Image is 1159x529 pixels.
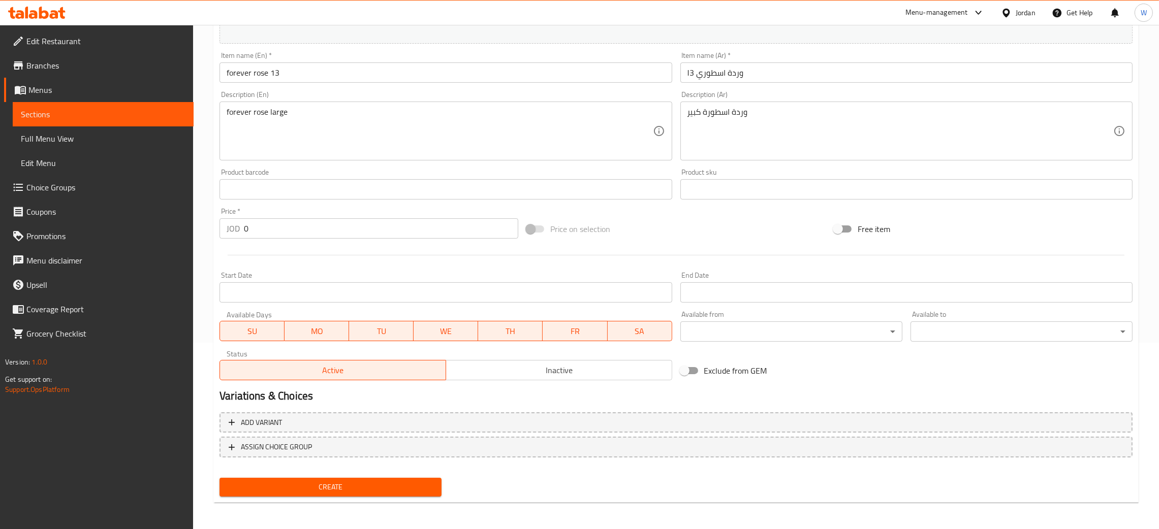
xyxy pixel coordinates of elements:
[241,416,282,429] span: Add variant
[26,206,185,218] span: Coupons
[244,218,518,239] input: Please enter price
[414,321,478,341] button: WE
[4,248,194,273] a: Menu disclaimer
[687,107,1113,155] textarea: وردة اسطورة كبير
[13,102,194,126] a: Sections
[5,373,52,386] span: Get support on:
[28,84,185,96] span: Menus
[285,321,349,341] button: MO
[4,29,194,53] a: Edit Restaurant
[220,388,1133,404] h2: Variations & Choices
[353,324,410,339] span: TU
[680,62,1133,83] input: Enter name Ar
[550,223,610,235] span: Price on selection
[26,181,185,193] span: Choice Groups
[220,478,442,497] button: Create
[21,108,185,120] span: Sections
[1016,7,1036,18] div: Jordan
[482,324,539,339] span: TH
[450,363,668,378] span: Inactive
[26,230,185,242] span: Promotions
[4,224,194,248] a: Promotions
[220,321,285,341] button: SU
[13,126,194,151] a: Full Menu View
[4,200,194,224] a: Coupons
[21,133,185,145] span: Full Menu View
[608,321,672,341] button: SA
[446,360,672,380] button: Inactive
[220,437,1133,457] button: ASSIGN CHOICE GROUP
[220,360,446,380] button: Active
[478,321,543,341] button: TH
[32,355,47,369] span: 1.0.0
[5,355,30,369] span: Version:
[547,324,603,339] span: FR
[228,481,433,493] span: Create
[4,297,194,321] a: Coverage Report
[4,53,194,78] a: Branches
[680,321,902,342] div: ​
[289,324,345,339] span: MO
[26,254,185,267] span: Menu disclaimer
[26,59,185,72] span: Branches
[220,179,672,200] input: Please enter product barcode
[26,35,185,47] span: Edit Restaurant
[1141,7,1147,18] span: W
[704,365,767,377] span: Exclude from GEM
[680,179,1133,200] input: Please enter product sku
[220,62,672,83] input: Enter name En
[227,107,652,155] textarea: forever rose large
[4,175,194,200] a: Choice Groups
[26,327,185,340] span: Grocery Checklist
[13,151,194,175] a: Edit Menu
[241,441,312,453] span: ASSIGN CHOICE GROUP
[224,324,280,339] span: SU
[4,321,194,346] a: Grocery Checklist
[349,321,414,341] button: TU
[911,321,1133,342] div: ​
[26,303,185,315] span: Coverage Report
[21,157,185,169] span: Edit Menu
[220,412,1133,433] button: Add variant
[4,273,194,297] a: Upsell
[905,7,968,19] div: Menu-management
[227,222,240,235] p: JOD
[5,383,70,396] a: Support.OpsPlatform
[224,363,442,378] span: Active
[612,324,668,339] span: SA
[4,78,194,102] a: Menus
[543,321,607,341] button: FR
[418,324,474,339] span: WE
[26,279,185,291] span: Upsell
[858,223,890,235] span: Free item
